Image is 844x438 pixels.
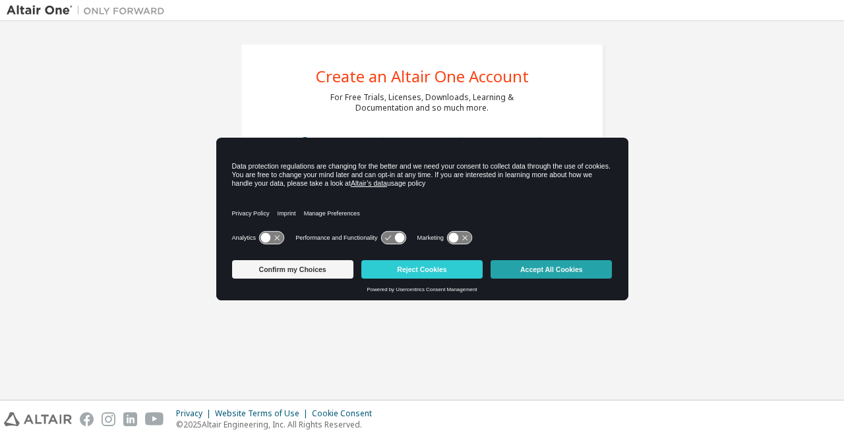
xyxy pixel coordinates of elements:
div: Privacy [176,408,215,419]
div: Create an Altair One Account [316,68,529,84]
img: Altair One [7,4,171,17]
p: © 2025 Altair Engineering, Inc. All Rights Reserved. [176,419,380,430]
img: altair_logo.svg [4,412,72,426]
div: Cookie Consent [312,408,380,419]
img: instagram.svg [102,412,115,426]
div: For Free Trials, Licenses, Downloads, Learning & Documentation and so much more. [330,92,514,113]
img: youtube.svg [145,412,164,426]
img: linkedin.svg [123,412,137,426]
img: facebook.svg [80,412,94,426]
div: Website Terms of Use [215,408,312,419]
